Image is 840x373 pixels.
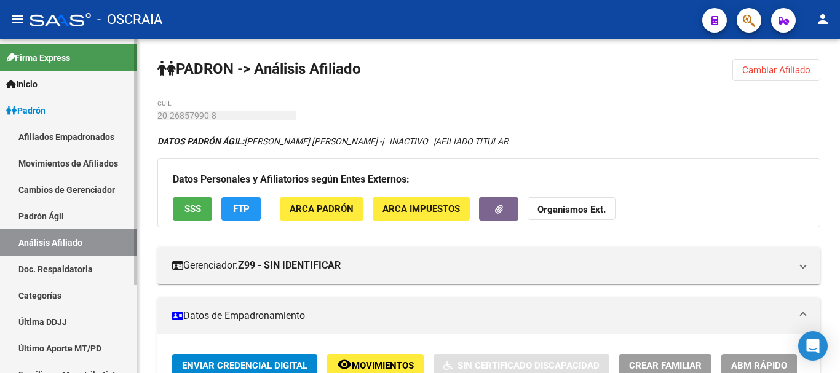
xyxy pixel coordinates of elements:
[280,197,363,220] button: ARCA Padrón
[352,360,414,371] span: Movimientos
[157,247,820,284] mat-expansion-panel-header: Gerenciador:Z99 - SIN IDENTIFICAR
[373,197,470,220] button: ARCA Impuestos
[798,331,828,361] div: Open Intercom Messenger
[337,357,352,372] mat-icon: remove_red_eye
[97,6,162,33] span: - OSCRAIA
[221,197,261,220] button: FTP
[382,204,460,215] span: ARCA Impuestos
[731,360,787,371] span: ABM Rápido
[184,204,201,215] span: SSS
[157,136,382,146] span: [PERSON_NAME] [PERSON_NAME] -
[172,259,791,272] mat-panel-title: Gerenciador:
[6,51,70,65] span: Firma Express
[173,171,805,188] h3: Datos Personales y Afiliatorios según Entes Externos:
[157,297,820,334] mat-expansion-panel-header: Datos de Empadronamiento
[290,204,354,215] span: ARCA Padrón
[458,360,600,371] span: Sin Certificado Discapacidad
[815,12,830,26] mat-icon: person
[742,65,810,76] span: Cambiar Afiliado
[732,59,820,81] button: Cambiar Afiliado
[537,205,606,216] strong: Organismos Ext.
[528,197,616,220] button: Organismos Ext.
[157,136,244,146] strong: DATOS PADRÓN ÁGIL:
[182,360,307,371] span: Enviar Credencial Digital
[172,309,791,323] mat-panel-title: Datos de Empadronamiento
[157,60,361,77] strong: PADRON -> Análisis Afiliado
[435,136,509,146] span: AFILIADO TITULAR
[10,12,25,26] mat-icon: menu
[173,197,212,220] button: SSS
[629,360,702,371] span: Crear Familiar
[157,136,509,146] i: | INACTIVO |
[6,77,38,91] span: Inicio
[6,104,46,117] span: Padrón
[238,259,341,272] strong: Z99 - SIN IDENTIFICAR
[233,204,250,215] span: FTP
